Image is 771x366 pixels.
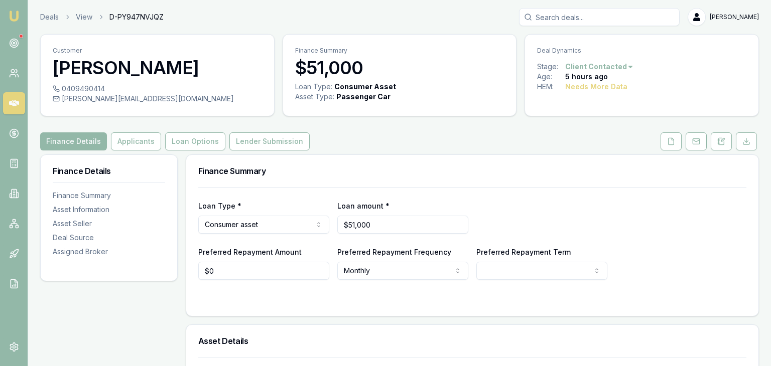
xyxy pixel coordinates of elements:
[337,216,468,234] input: $
[337,202,390,210] label: Loan amount *
[565,62,634,72] button: Client Contacted
[334,82,396,92] div: Consumer Asset
[337,248,451,256] label: Preferred Repayment Frequency
[40,12,164,22] nav: breadcrumb
[227,132,312,150] a: Lender Submission
[40,132,107,150] button: Finance Details
[40,132,109,150] a: Finance Details
[53,84,262,94] div: 0409490414
[537,47,746,55] p: Deal Dynamics
[111,132,161,150] button: Applicants
[40,12,59,22] a: Deals
[53,58,262,78] h3: [PERSON_NAME]
[76,12,92,22] a: View
[53,94,262,104] div: [PERSON_NAME][EMAIL_ADDRESS][DOMAIN_NAME]
[295,82,332,92] div: Loan Type:
[53,47,262,55] p: Customer
[53,247,165,257] div: Assigned Broker
[109,12,164,22] span: D-PY947NVJQZ
[8,10,20,22] img: emu-icon-u.png
[710,13,759,21] span: [PERSON_NAME]
[165,132,225,150] button: Loan Options
[109,132,163,150] a: Applicants
[336,92,391,102] div: Passenger Car
[198,202,241,210] label: Loan Type *
[565,82,627,92] div: Needs More Data
[198,248,302,256] label: Preferred Repayment Amount
[295,47,504,55] p: Finance Summary
[476,248,571,256] label: Preferred Repayment Term
[537,72,565,82] div: Age:
[53,191,165,201] div: Finance Summary
[198,262,329,280] input: $
[537,82,565,92] div: HEM:
[519,8,680,26] input: Search deals
[537,62,565,72] div: Stage:
[295,58,504,78] h3: $51,000
[198,337,746,345] h3: Asset Details
[53,205,165,215] div: Asset Information
[295,92,334,102] div: Asset Type :
[53,167,165,175] h3: Finance Details
[229,132,310,150] button: Lender Submission
[565,72,608,82] div: 5 hours ago
[53,233,165,243] div: Deal Source
[198,167,746,175] h3: Finance Summary
[163,132,227,150] a: Loan Options
[53,219,165,229] div: Asset Seller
